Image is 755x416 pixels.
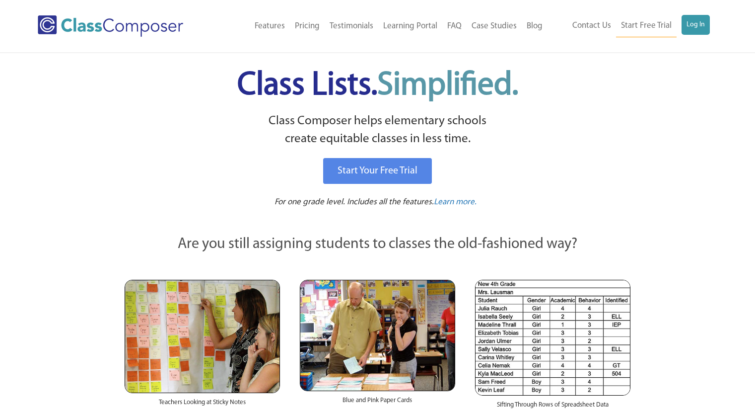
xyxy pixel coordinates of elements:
a: Pricing [290,15,325,37]
p: Are you still assigning students to classes the old-fashioned way? [125,234,631,255]
a: Start Free Trial [616,15,677,37]
span: Simplified. [377,70,518,102]
a: FAQ [442,15,467,37]
p: Class Composer helps elementary schools create equitable classes in less time. [123,112,632,149]
span: For one grade level. Includes all the features. [275,198,434,206]
span: Class Lists. [237,70,518,102]
a: Learn more. [434,196,477,209]
a: Case Studies [467,15,522,37]
nav: Header Menu [548,15,710,37]
a: Blog [522,15,548,37]
a: Start Your Free Trial [323,158,432,184]
img: Blue and Pink Paper Cards [300,280,455,391]
img: Class Composer [38,15,183,37]
div: Blue and Pink Paper Cards [300,391,455,415]
a: Log In [682,15,710,35]
a: Features [250,15,290,37]
img: Teachers Looking at Sticky Notes [125,280,280,393]
span: Learn more. [434,198,477,206]
img: Spreadsheets [475,280,630,396]
a: Testimonials [325,15,378,37]
nav: Header Menu [215,15,547,37]
a: Learning Portal [378,15,442,37]
a: Contact Us [567,15,616,37]
span: Start Your Free Trial [338,166,417,176]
